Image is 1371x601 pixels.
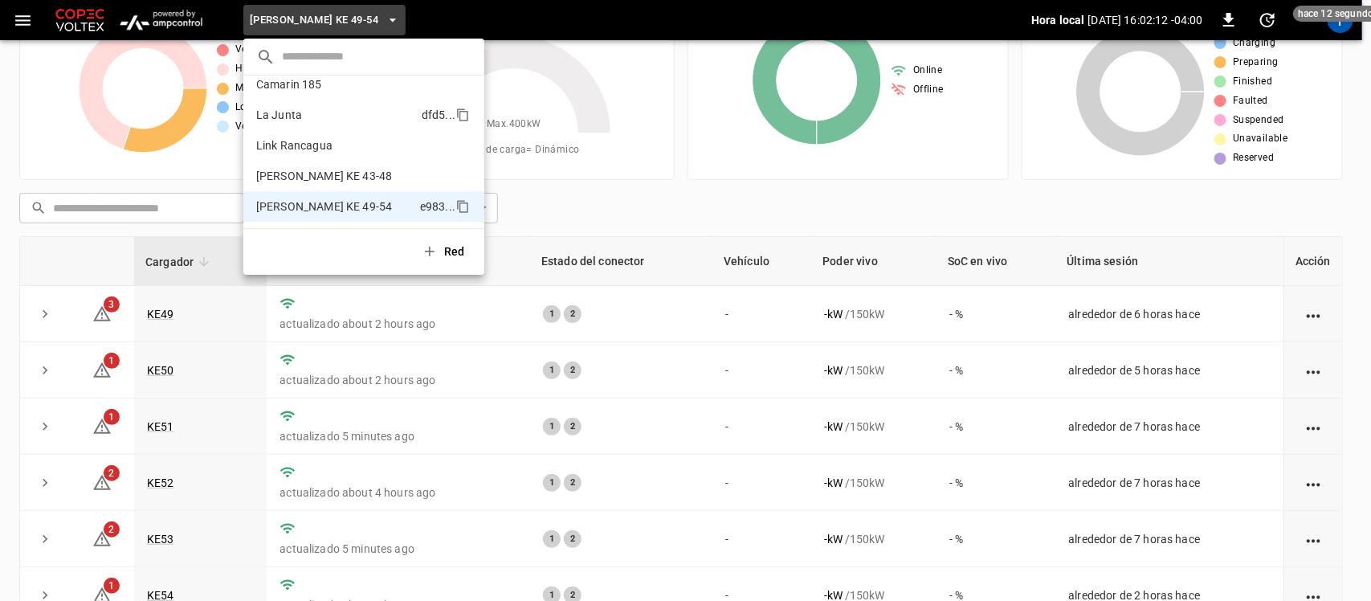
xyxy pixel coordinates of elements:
div: copy [455,197,472,216]
p: [PERSON_NAME] KE 49-54 [256,198,414,215]
p: Camarin 185 [256,76,413,92]
p: La Junta [256,107,415,123]
div: copy [455,105,472,125]
p: [PERSON_NAME] KE 43-48 [256,168,413,184]
button: Red [412,235,478,268]
p: Link Rancagua [256,137,415,153]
